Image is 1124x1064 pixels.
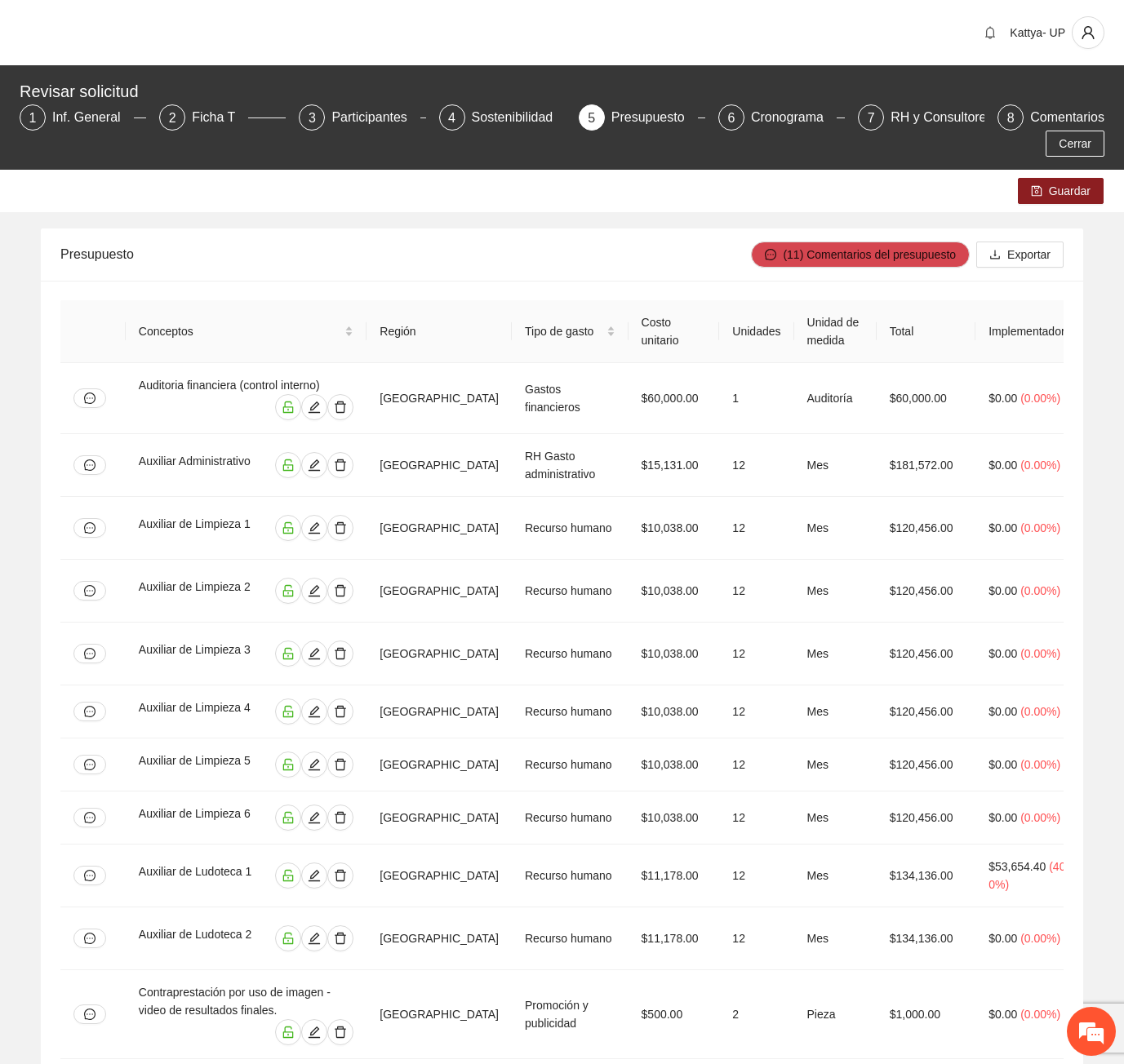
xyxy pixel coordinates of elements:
td: 12 [719,738,793,791]
button: edit [301,452,327,478]
button: message [73,518,106,538]
div: Auxiliar Administrativo [139,452,263,478]
span: edit [302,1026,327,1039]
button: unlock [275,394,301,420]
div: 3Participantes [299,104,425,131]
span: $0.00 [988,932,1017,945]
td: $120,456.00 [877,560,976,623]
div: Auxiliar de Limpieza 6 [139,805,263,831]
button: unlock [275,698,301,725]
span: ( 0.00% ) [1020,932,1060,945]
button: message [73,808,106,827]
div: Cronograma [751,104,837,131]
td: Recurso humano [512,791,629,845]
span: message [84,585,96,596]
button: delete [327,925,353,951]
div: Revisar solicitud [20,78,1095,104]
td: Mes [794,560,877,623]
button: user [1072,16,1104,49]
td: $1,000.00 [877,970,976,1059]
button: saveGuardar [1018,178,1104,204]
div: 7RH y Consultores [858,104,984,131]
span: download [989,249,1001,262]
button: delete [327,1019,353,1045]
button: message [73,581,106,601]
button: message [73,702,106,721]
div: Auxiliar de Limpieza 4 [139,698,263,725]
span: message [84,459,96,471]
span: $0.00 [988,1008,1017,1021]
span: unlock [276,584,300,597]
span: message [84,392,96,404]
span: message [84,870,96,881]
button: unlock [275,1019,301,1045]
button: Cerrar [1046,131,1104,157]
button: message(11) Comentarios del presupuesto [751,242,970,268]
th: Unidad de medida [794,300,877,363]
button: delete [327,394,353,420]
td: Mes [794,497,877,560]
td: $120,456.00 [877,497,976,560]
span: edit [302,869,327,882]
span: 7 [868,111,875,125]
td: $10,038.00 [629,497,720,560]
span: $0.00 [988,647,1017,660]
span: $53,654.40 [988,860,1046,873]
button: delete [327,452,353,478]
div: Auxiliar de Ludoteca 2 [139,925,264,951]
td: Pieza [794,970,877,1059]
td: [GEOGRAPHIC_DATA] [367,497,512,560]
td: Mes [794,685,877,738]
span: edit [302,459,327,472]
span: unlock [276,1026,300,1039]
td: [GEOGRAPHIC_DATA] [367,738,512,791]
span: message [765,249,776,262]
td: $15,131.00 [629,434,720,497]
span: message [84,706,96,717]
div: Auxiliar de Limpieza 2 [139,578,263,604]
span: $0.00 [988,705,1017,718]
span: 8 [1007,111,1015,125]
span: ( 0.00% ) [1020,459,1060,472]
span: message [84,812,96,823]
button: unlock [275,862,301,889]
span: message [84,759,96,770]
td: Recurso humano [512,685,629,738]
td: $10,038.00 [629,791,720,845]
div: Presupuesto [611,104,698,131]
div: Auxiliar de Limpieza 5 [139,751,263,778]
th: Conceptos [126,300,367,363]
span: message [84,933,96,944]
button: message [73,929,106,948]
div: Inf. General [52,104,134,131]
th: Costo unitario [629,300,720,363]
th: Tipo de gasto [512,300,629,363]
span: 2 [169,111,176,125]
td: Auditoría [794,363,877,434]
td: Recurso humano [512,738,629,791]
td: Recurso humano [512,907,629,970]
button: edit [301,578,327,604]
td: $120,456.00 [877,738,976,791]
button: delete [327,578,353,604]
td: [GEOGRAPHIC_DATA] [367,845,512,907]
td: Recurso humano [512,623,629,685]
th: Implementadora [975,300,1092,363]
button: edit [301,515,327,541]
td: $134,136.00 [877,907,976,970]
div: Auxiliar de Limpieza 1 [139,515,263,541]
td: 12 [719,845,793,907]
td: $120,456.00 [877,791,976,845]
div: 6Cronograma [718,104,845,131]
span: $0.00 [988,459,1017,472]
span: Kattya- UP [1010,26,1065,39]
span: edit [302,811,327,824]
button: message [73,866,106,885]
span: ( 0.00% ) [1020,758,1060,771]
span: Conceptos [139,322,341,340]
button: message [73,388,106,408]
td: 12 [719,685,793,738]
td: 12 [719,560,793,623]
td: $10,038.00 [629,738,720,791]
div: Auxiliar de Ludoteca 1 [139,862,264,889]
